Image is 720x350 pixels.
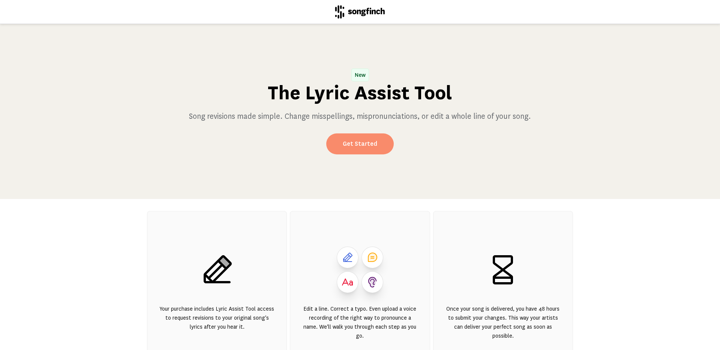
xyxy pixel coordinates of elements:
div: Once your song is delivered, you have 48 hours to submit your changes. This way your artists can ... [445,304,561,349]
h3: Song revisions made simple. Change misspellings, mispronunciations, or edit a whole line of your ... [189,111,531,121]
h1: The Lyric Assist Tool [268,81,452,105]
span: New [352,69,369,81]
a: Get Started [326,133,394,154]
div: Edit a line. Correct a typo. Even upload a voice recording of the right way to pronounce a name. ... [302,304,417,349]
div: Your purchase includes Lyric Assist Tool access to request revisions to your original song's lyri... [159,304,274,349]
